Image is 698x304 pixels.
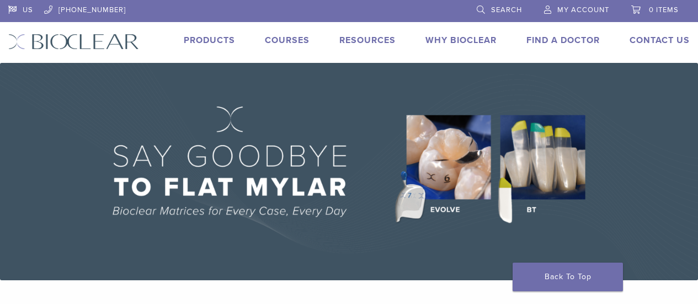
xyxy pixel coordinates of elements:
[265,35,310,46] a: Courses
[630,35,690,46] a: Contact Us
[339,35,396,46] a: Resources
[513,263,623,291] a: Back To Top
[649,6,679,14] span: 0 items
[425,35,497,46] a: Why Bioclear
[491,6,522,14] span: Search
[8,34,139,50] img: Bioclear
[557,6,609,14] span: My Account
[184,35,235,46] a: Products
[526,35,600,46] a: Find A Doctor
